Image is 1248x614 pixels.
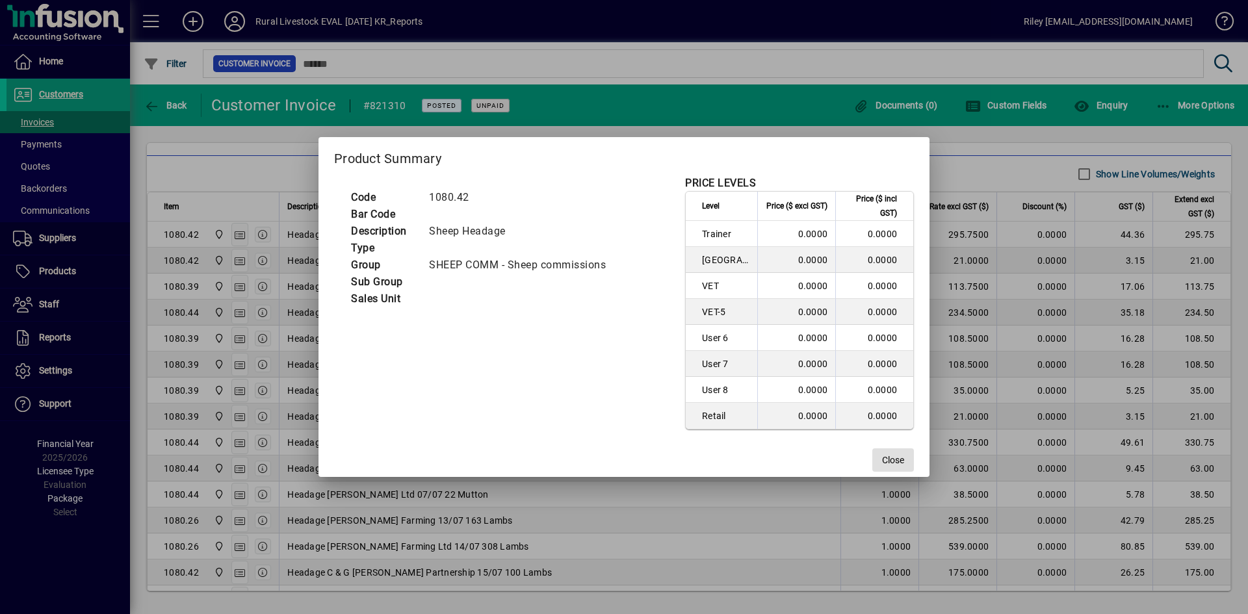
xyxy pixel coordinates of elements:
td: 0.0000 [835,325,913,351]
td: 0.0000 [757,377,835,403]
td: 0.0000 [835,299,913,325]
span: VET [702,279,749,292]
td: 0.0000 [757,351,835,377]
span: Close [882,454,904,467]
td: 0.0000 [835,403,913,429]
td: 0.0000 [835,247,913,273]
td: 0.0000 [835,351,913,377]
td: Description [344,223,422,240]
h2: Product Summary [318,137,929,175]
span: VET-5 [702,305,749,318]
td: Sheep Headage [422,223,621,240]
td: 0.0000 [757,325,835,351]
span: Trainer [702,227,749,240]
td: 0.0000 [757,247,835,273]
span: Retail [702,409,749,422]
td: 1080.42 [422,189,621,206]
button: Close [872,448,914,472]
div: PRICE LEVELS [685,175,756,191]
td: Type [344,240,422,257]
td: Group [344,257,422,274]
td: 0.0000 [835,377,913,403]
td: Code [344,189,422,206]
span: [GEOGRAPHIC_DATA] [702,253,749,266]
span: Price ($ incl GST) [844,192,897,220]
span: Price ($ excl GST) [766,199,827,213]
td: 0.0000 [757,299,835,325]
span: Level [702,199,720,213]
td: Sub Group [344,274,422,290]
td: SHEEP COMM - Sheep commissions [422,257,621,274]
td: 0.0000 [835,273,913,299]
td: 0.0000 [757,403,835,429]
span: User 7 [702,357,749,370]
td: Sales Unit [344,290,422,307]
td: 0.0000 [835,221,913,247]
span: User 8 [702,383,749,396]
td: 0.0000 [757,221,835,247]
td: 0.0000 [757,273,835,299]
td: Bar Code [344,206,422,223]
span: User 6 [702,331,749,344]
